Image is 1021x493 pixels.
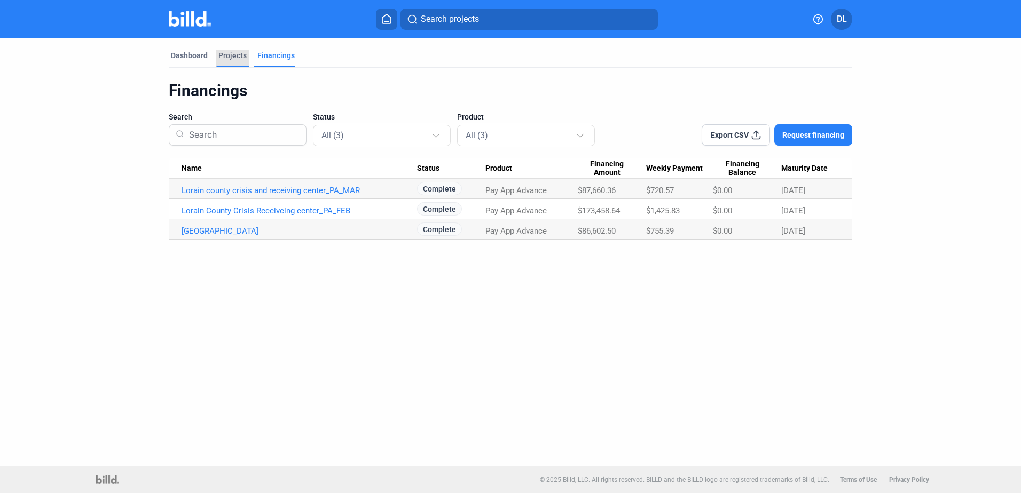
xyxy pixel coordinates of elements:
div: Status [417,164,486,173]
div: Financing Amount [578,160,646,178]
div: Weekly Payment [646,164,713,173]
button: Export CSV [702,124,770,146]
span: Complete [417,222,462,236]
span: $1,425.83 [646,206,680,216]
button: DL [831,9,852,30]
span: Maturity Date [781,164,828,173]
div: Dashboard [171,50,208,61]
div: Financings [257,50,295,61]
p: | [882,476,884,483]
div: Financing Balance [713,160,781,178]
span: Product [457,112,484,122]
span: [DATE] [781,186,805,195]
input: Search [185,121,300,149]
a: [GEOGRAPHIC_DATA] [182,226,417,236]
img: Billd Company Logo [169,11,211,27]
span: Complete [417,202,462,216]
span: Financing Balance [713,160,772,178]
span: $720.57 [646,186,674,195]
span: Financing Amount [578,160,637,178]
span: Weekly Payment [646,164,703,173]
span: Pay App Advance [485,226,547,236]
span: Name [182,164,202,173]
a: Lorain County Crisis Receiveing center_PA_FEB [182,206,417,216]
span: Pay App Advance [485,206,547,216]
button: Request financing [774,124,852,146]
span: Product [485,164,512,173]
mat-select-trigger: All (3) [321,130,344,140]
div: Maturity Date [781,164,839,173]
a: Lorain county crisis and receiving center_PA_MAR [182,186,417,195]
mat-select-trigger: All (3) [466,130,488,140]
button: Search projects [400,9,658,30]
span: Request financing [782,130,844,140]
div: Name [182,164,417,173]
b: Privacy Policy [889,476,929,483]
span: Search [169,112,192,122]
b: Terms of Use [840,476,877,483]
span: $86,602.50 [578,226,616,236]
span: Search projects [421,13,479,26]
span: $0.00 [713,226,732,236]
span: Status [417,164,439,173]
span: $173,458.64 [578,206,620,216]
span: [DATE] [781,206,805,216]
span: Export CSV [711,130,749,140]
div: Financings [169,81,852,101]
img: logo [96,475,119,484]
span: [DATE] [781,226,805,236]
span: Status [313,112,335,122]
div: Product [485,164,578,173]
span: $0.00 [713,206,732,216]
p: © 2025 Billd, LLC. All rights reserved. BILLD and the BILLD logo are registered trademarks of Bil... [540,476,829,483]
span: Pay App Advance [485,186,547,195]
span: DL [837,13,847,26]
span: $0.00 [713,186,732,195]
span: Complete [417,182,462,195]
div: Projects [218,50,247,61]
span: $755.39 [646,226,674,236]
span: $87,660.36 [578,186,616,195]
